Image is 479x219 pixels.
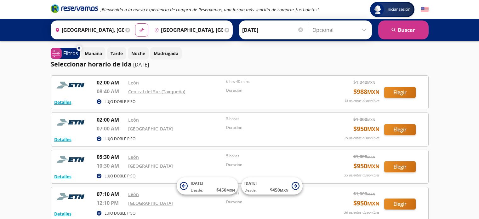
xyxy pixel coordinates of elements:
[128,117,139,123] a: León
[154,50,178,57] p: Madrugada
[367,80,375,85] small: MXN
[97,153,125,161] p: 05:30 AM
[128,126,173,132] a: [GEOGRAPHIC_DATA]
[226,153,321,159] p: 5 horas
[54,153,89,166] img: RESERVAMOS
[128,191,139,197] a: León
[97,79,125,86] p: 02:00 AM
[54,99,71,106] button: Detalles
[81,47,105,60] button: Mañana
[152,22,223,38] input: Buscar Destino
[367,163,379,170] small: MXN
[367,126,379,133] small: MXN
[384,199,416,210] button: Elegir
[353,87,379,96] span: $ 988
[312,22,369,38] input: Opcional
[226,79,321,84] p: 6 hrs 40 mins
[191,181,203,186] span: [DATE]
[226,188,235,193] small: MXN
[241,177,303,195] button: [DATE]Desde:$450MXN
[367,89,379,95] small: MXN
[111,50,123,57] p: Tarde
[97,116,125,124] p: 02:00 AM
[344,98,379,104] p: 34 asientos disponibles
[226,88,321,93] p: Duración
[384,87,416,98] button: Elegir
[97,190,125,198] p: 07:10 AM
[100,7,319,13] em: ¡Bienvenido a la nueva experiencia de compra de Reservamos, una forma más sencilla de comprar tus...
[384,161,416,172] button: Elegir
[226,199,321,205] p: Duración
[97,162,125,170] p: 10:30 AM
[226,116,321,122] p: 5 horas
[131,50,145,57] p: Noche
[353,153,375,160] span: $ 1,000
[353,79,375,85] span: $ 1,040
[85,50,102,57] p: Mañana
[128,89,185,95] a: Central del Sur (Taxqueña)
[54,173,71,180] button: Detalles
[54,116,89,129] img: RESERVAMOS
[78,46,80,51] span: 0
[367,117,375,122] small: MXN
[63,49,78,57] p: Filtros
[54,210,71,217] button: Detalles
[378,20,429,39] button: Buscar
[51,4,98,15] a: Brand Logo
[353,161,379,171] span: $ 950
[216,187,235,193] span: $ 450
[51,60,132,69] p: Seleccionar horario de ida
[128,47,149,60] button: Noche
[344,135,379,141] p: 29 asientos disponibles
[150,47,182,60] button: Madrugada
[367,200,379,207] small: MXN
[128,163,173,169] a: [GEOGRAPHIC_DATA]
[105,136,135,142] p: LUJO DOBLE PISO
[97,199,125,207] p: 12:10 PM
[51,4,98,13] i: Brand Logo
[353,124,379,134] span: $ 950
[384,124,416,135] button: Elegir
[353,116,375,123] span: $ 1,000
[128,154,139,160] a: León
[367,154,375,159] small: MXN
[244,181,257,186] span: [DATE]
[133,61,149,68] p: [DATE]
[226,162,321,168] p: Duración
[191,187,203,193] span: Desde:
[51,48,80,59] button: 0Filtros
[105,210,135,216] p: LUJO DOBLE PISO
[344,210,379,215] p: 36 asientos disponibles
[177,177,238,195] button: [DATE]Desde:$450MXN
[97,88,125,95] p: 08:40 AM
[421,6,429,14] button: English
[97,125,125,132] p: 07:00 AM
[344,173,379,178] p: 35 asientos disponibles
[384,6,413,13] span: Iniciar sesión
[242,22,304,38] input: Elegir Fecha
[53,22,124,38] input: Buscar Origen
[128,200,173,206] a: [GEOGRAPHIC_DATA]
[128,80,139,86] a: León
[353,199,379,208] span: $ 950
[107,47,126,60] button: Tarde
[105,99,135,105] p: LUJO DOBLE PISO
[353,190,375,197] span: $ 1,000
[54,136,71,143] button: Detalles
[54,190,89,203] img: RESERVAMOS
[244,187,257,193] span: Desde:
[280,188,288,193] small: MXN
[367,192,375,196] small: MXN
[226,125,321,130] p: Duración
[270,187,288,193] span: $ 450
[105,173,135,179] p: LUJO DOBLE PISO
[54,79,89,91] img: RESERVAMOS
